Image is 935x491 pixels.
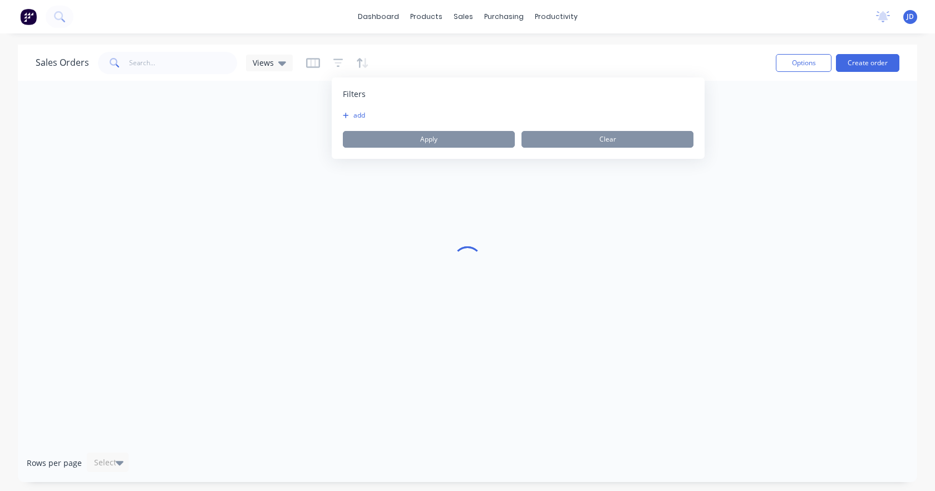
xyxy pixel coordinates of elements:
[36,57,89,68] h1: Sales Orders
[479,8,529,25] div: purchasing
[20,8,37,25] img: Factory
[352,8,405,25] a: dashboard
[529,8,583,25] div: productivity
[94,457,123,468] div: Select...
[27,458,82,469] span: Rows per page
[776,54,831,72] button: Options
[253,57,274,69] span: Views
[129,52,238,74] input: Search...
[521,131,693,148] button: Clear
[343,89,366,100] span: Filters
[343,111,371,120] button: add
[836,54,899,72] button: Create order
[405,8,448,25] div: products
[448,8,479,25] div: sales
[907,12,914,22] span: JD
[343,131,515,148] button: Apply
